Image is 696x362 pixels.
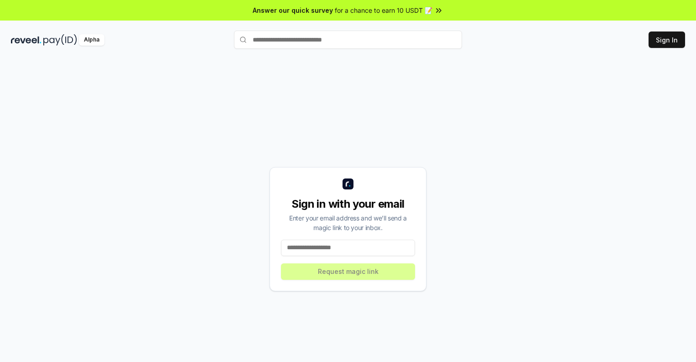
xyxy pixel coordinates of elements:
[335,5,432,15] span: for a chance to earn 10 USDT 📝
[649,31,685,48] button: Sign In
[281,197,415,211] div: Sign in with your email
[79,34,104,46] div: Alpha
[281,213,415,232] div: Enter your email address and we’ll send a magic link to your inbox.
[253,5,333,15] span: Answer our quick survey
[343,178,353,189] img: logo_small
[11,34,42,46] img: reveel_dark
[43,34,77,46] img: pay_id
